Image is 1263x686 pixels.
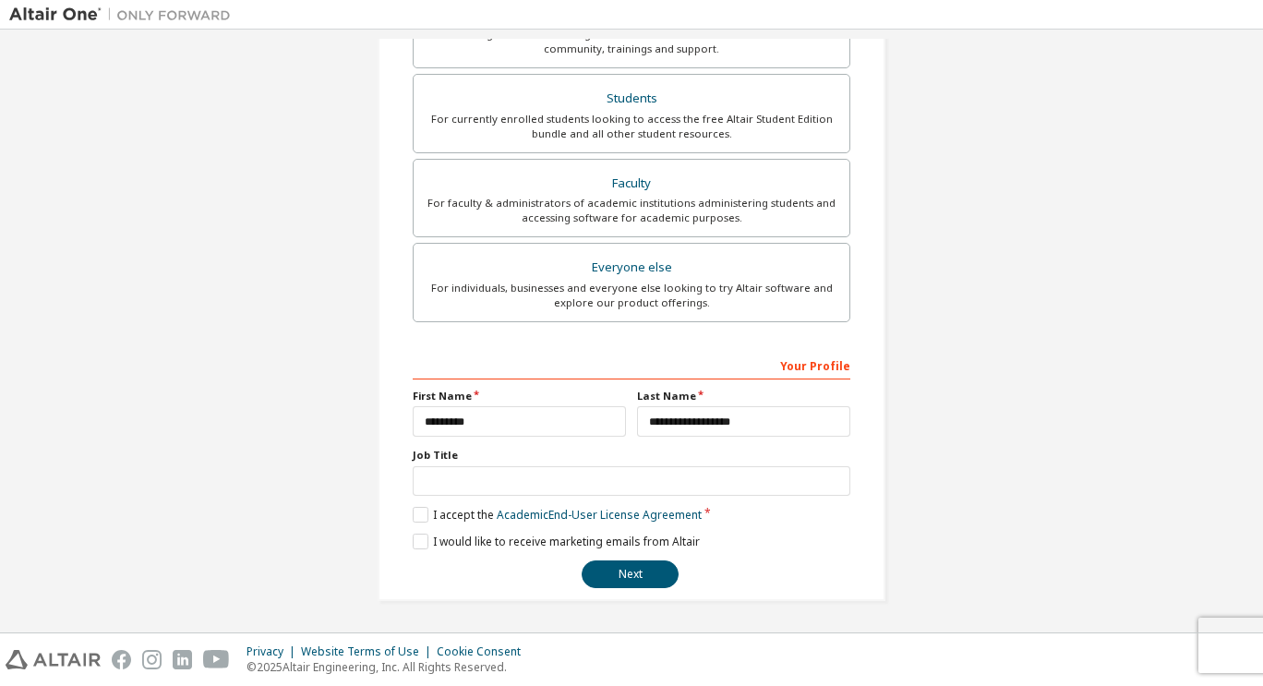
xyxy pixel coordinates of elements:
div: Students [425,86,838,112]
label: Job Title [413,448,850,463]
label: I would like to receive marketing emails from Altair [413,534,700,549]
a: Academic End-User License Agreement [497,507,702,523]
div: Website Terms of Use [301,644,437,659]
img: linkedin.svg [173,650,192,669]
div: Your Profile [413,350,850,379]
div: Privacy [247,644,301,659]
div: For existing customers looking to access software downloads, HPC resources, community, trainings ... [425,27,838,56]
div: For individuals, businesses and everyone else looking to try Altair software and explore our prod... [425,281,838,310]
div: For currently enrolled students looking to access the free Altair Student Edition bundle and all ... [425,112,838,141]
img: youtube.svg [203,650,230,669]
img: altair_logo.svg [6,650,101,669]
div: Faculty [425,171,838,197]
label: Last Name [637,389,850,403]
div: Cookie Consent [437,644,532,659]
img: facebook.svg [112,650,131,669]
div: For faculty & administrators of academic institutions administering students and accessing softwa... [425,196,838,225]
img: Altair One [9,6,240,24]
div: Everyone else [425,255,838,281]
img: instagram.svg [142,650,162,669]
button: Next [582,560,679,588]
label: I accept the [413,507,702,523]
label: First Name [413,389,626,403]
p: © 2025 Altair Engineering, Inc. All Rights Reserved. [247,659,532,675]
